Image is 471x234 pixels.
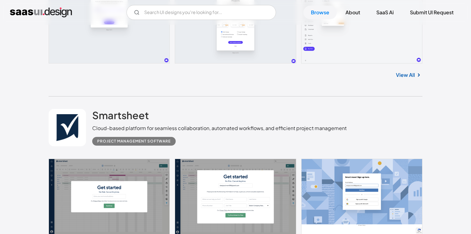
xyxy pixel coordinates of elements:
[303,6,337,19] a: Browse
[126,5,276,20] input: Search UI designs you're looking for...
[97,138,171,145] div: Project Management Software
[92,109,149,121] h2: Smartsheet
[402,6,461,19] a: Submit UI Request
[396,71,415,79] a: View All
[126,5,276,20] form: Email Form
[92,109,149,124] a: Smartsheet
[92,124,347,132] div: Cloud-based platform for seamless collaboration, automated workflows, and efficient project manag...
[10,7,72,17] a: home
[338,6,368,19] a: About
[369,6,401,19] a: SaaS Ai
